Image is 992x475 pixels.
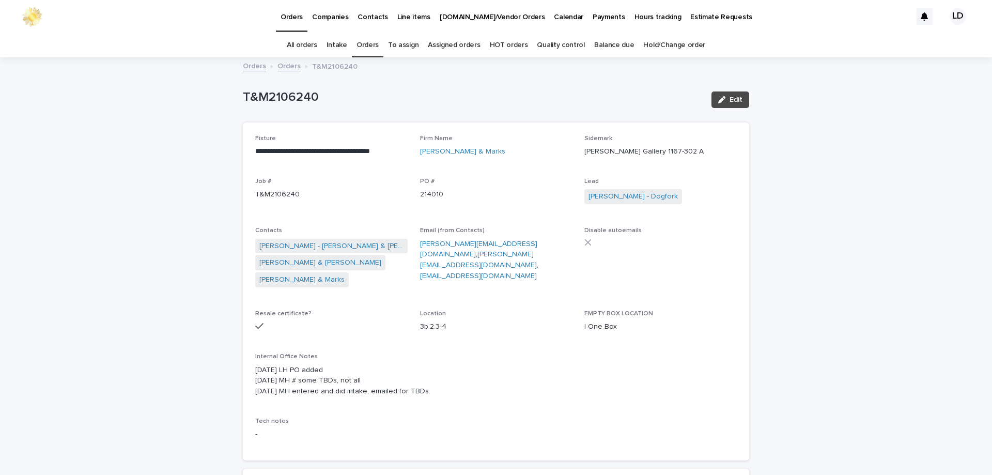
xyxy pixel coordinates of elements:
[420,321,572,332] p: 3b.2.3-4
[584,135,612,142] span: Sidemark
[255,178,271,185] span: Job #
[594,33,634,57] a: Balance due
[255,418,289,424] span: Tech notes
[711,91,749,108] button: Edit
[537,33,584,57] a: Quality control
[490,33,528,57] a: HOT orders
[357,33,379,57] a: Orders
[588,191,678,202] a: [PERSON_NAME] - Dogfork
[420,146,505,157] a: [PERSON_NAME] & Marks
[259,257,381,268] a: [PERSON_NAME] & [PERSON_NAME]
[255,354,318,360] span: Internal Office Notes
[243,59,266,71] a: Orders
[428,33,480,57] a: Assigned orders
[277,59,301,71] a: Orders
[950,8,966,25] div: LD
[730,96,742,103] span: Edit
[327,33,347,57] a: Intake
[255,227,282,234] span: Contacts
[584,178,599,185] span: Lead
[584,227,642,234] span: Disable autoemails
[255,429,737,440] p: -
[420,178,435,185] span: PO #
[255,189,408,200] p: T&M2106240
[584,146,737,157] p: [PERSON_NAME] Gallery 1167-302 A
[420,240,537,258] a: [PERSON_NAME][EMAIL_ADDRESS][DOMAIN_NAME]
[259,274,345,285] a: [PERSON_NAME] & Marks
[255,365,737,397] p: [DATE] LH PO added [DATE] MH # some TBDs, not all [DATE] MH entered and did intake, emailed for T...
[287,33,317,57] a: All orders
[420,272,537,280] a: [EMAIL_ADDRESS][DOMAIN_NAME]
[420,251,537,269] a: [PERSON_NAME][EMAIL_ADDRESS][DOMAIN_NAME]
[420,135,453,142] span: Firm Name
[243,90,703,105] p: T&M2106240
[420,239,572,282] p: , ,
[643,33,705,57] a: Hold/Change order
[420,227,485,234] span: Email (from Contacts)
[259,241,404,252] a: [PERSON_NAME] - [PERSON_NAME] & [PERSON_NAME]
[584,311,653,317] span: EMPTY BOX LOCATION
[420,189,572,200] p: 214010
[255,311,312,317] span: Resale certificate?
[584,321,737,332] p: I One Box
[420,311,446,317] span: Location
[255,135,276,142] span: Fixture
[388,33,419,57] a: To assign
[312,60,358,71] p: T&M2106240
[21,6,43,27] img: 0ffKfDbyRa2Iv8hnaAqg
